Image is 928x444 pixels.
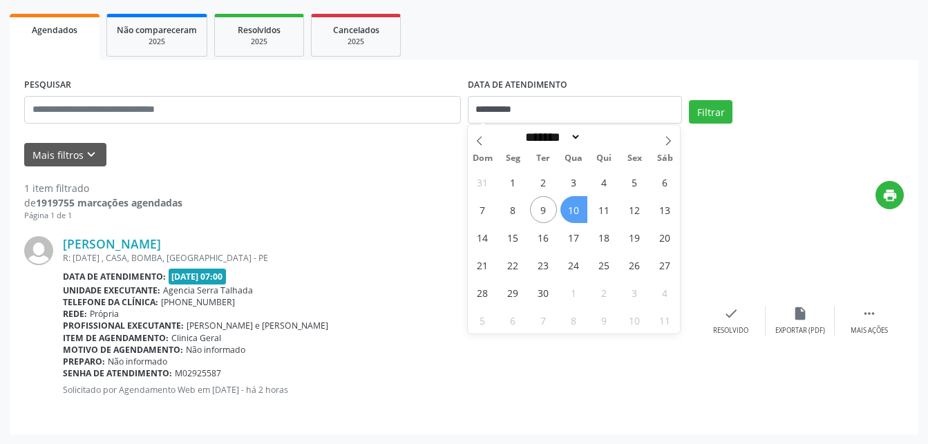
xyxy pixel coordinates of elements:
[689,100,732,124] button: Filtrar
[591,251,618,278] span: Setembro 25, 2025
[171,332,221,344] span: Clinica Geral
[500,251,527,278] span: Setembro 22, 2025
[63,367,172,379] b: Senha de atendimento:
[63,332,169,344] b: Item de agendamento:
[469,279,496,306] span: Setembro 28, 2025
[652,224,679,251] span: Setembro 20, 2025
[90,308,119,320] span: Própria
[333,24,379,36] span: Cancelados
[63,344,183,356] b: Motivo de agendamento:
[24,195,182,210] div: de
[652,279,679,306] span: Outubro 4, 2025
[591,196,618,223] span: Setembro 11, 2025
[187,320,328,331] span: [PERSON_NAME] e [PERSON_NAME]
[468,154,498,163] span: Dom
[84,147,99,162] i: keyboard_arrow_down
[225,37,294,47] div: 2025
[713,326,748,336] div: Resolvido
[589,154,619,163] span: Qui
[469,168,496,195] span: Agosto 31, 2025
[500,168,527,195] span: Setembro 1, 2025
[560,224,587,251] span: Setembro 17, 2025
[169,269,227,284] span: [DATE] 07:00
[723,306,739,321] i: check
[581,130,627,144] input: Year
[560,307,587,334] span: Outubro 8, 2025
[498,154,528,163] span: Seg
[32,24,77,36] span: Agendados
[186,344,245,356] span: Não informado
[560,279,587,306] span: Outubro 1, 2025
[619,154,650,163] span: Sex
[591,307,618,334] span: Outubro 9, 2025
[530,168,557,195] span: Setembro 2, 2025
[24,75,71,96] label: PESQUISAR
[63,320,184,331] b: Profissional executante:
[163,284,253,296] span: Agencia Serra Talhada
[117,24,197,36] span: Não compareceram
[63,284,160,296] b: Unidade executante:
[321,37,390,47] div: 2025
[521,130,582,144] select: Month
[24,181,182,195] div: 1 item filtrado
[621,168,648,195] span: Setembro 5, 2025
[652,196,679,223] span: Setembro 13, 2025
[882,188,898,203] i: print
[775,326,825,336] div: Exportar (PDF)
[161,296,235,308] span: [PHONE_NUMBER]
[63,296,158,308] b: Telefone da clínica:
[652,251,679,278] span: Setembro 27, 2025
[63,308,87,320] b: Rede:
[851,326,888,336] div: Mais ações
[560,168,587,195] span: Setembro 3, 2025
[469,251,496,278] span: Setembro 21, 2025
[238,24,281,36] span: Resolvidos
[500,279,527,306] span: Setembro 29, 2025
[469,196,496,223] span: Setembro 7, 2025
[652,307,679,334] span: Outubro 11, 2025
[500,224,527,251] span: Setembro 15, 2025
[63,356,105,367] b: Preparo:
[24,236,53,265] img: img
[24,210,182,222] div: Página 1 de 1
[63,384,697,396] p: Solicitado por Agendamento Web em [DATE] - há 2 horas
[530,196,557,223] span: Setembro 9, 2025
[528,154,558,163] span: Ter
[530,251,557,278] span: Setembro 23, 2025
[117,37,197,47] div: 2025
[875,181,904,209] button: print
[793,306,808,321] i: insert_drive_file
[108,356,167,367] span: Não informado
[621,196,648,223] span: Setembro 12, 2025
[560,251,587,278] span: Setembro 24, 2025
[621,307,648,334] span: Outubro 10, 2025
[500,307,527,334] span: Outubro 6, 2025
[650,154,680,163] span: Sáb
[63,236,161,251] a: [PERSON_NAME]
[560,196,587,223] span: Setembro 10, 2025
[500,196,527,223] span: Setembro 8, 2025
[591,279,618,306] span: Outubro 2, 2025
[558,154,589,163] span: Qua
[862,306,877,321] i: 
[175,367,221,379] span: M02925587
[530,279,557,306] span: Setembro 30, 2025
[469,224,496,251] span: Setembro 14, 2025
[24,143,106,167] button: Mais filtroskeyboard_arrow_down
[63,252,697,264] div: R: [DATE] , CASA, BOMBA, [GEOGRAPHIC_DATA] - PE
[469,307,496,334] span: Outubro 5, 2025
[621,224,648,251] span: Setembro 19, 2025
[530,224,557,251] span: Setembro 16, 2025
[530,307,557,334] span: Outubro 7, 2025
[621,279,648,306] span: Outubro 3, 2025
[621,251,648,278] span: Setembro 26, 2025
[652,168,679,195] span: Setembro 6, 2025
[36,196,182,209] strong: 1919755 marcações agendadas
[591,224,618,251] span: Setembro 18, 2025
[63,271,166,282] b: Data de atendimento:
[591,168,618,195] span: Setembro 4, 2025
[468,75,567,96] label: DATA DE ATENDIMENTO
